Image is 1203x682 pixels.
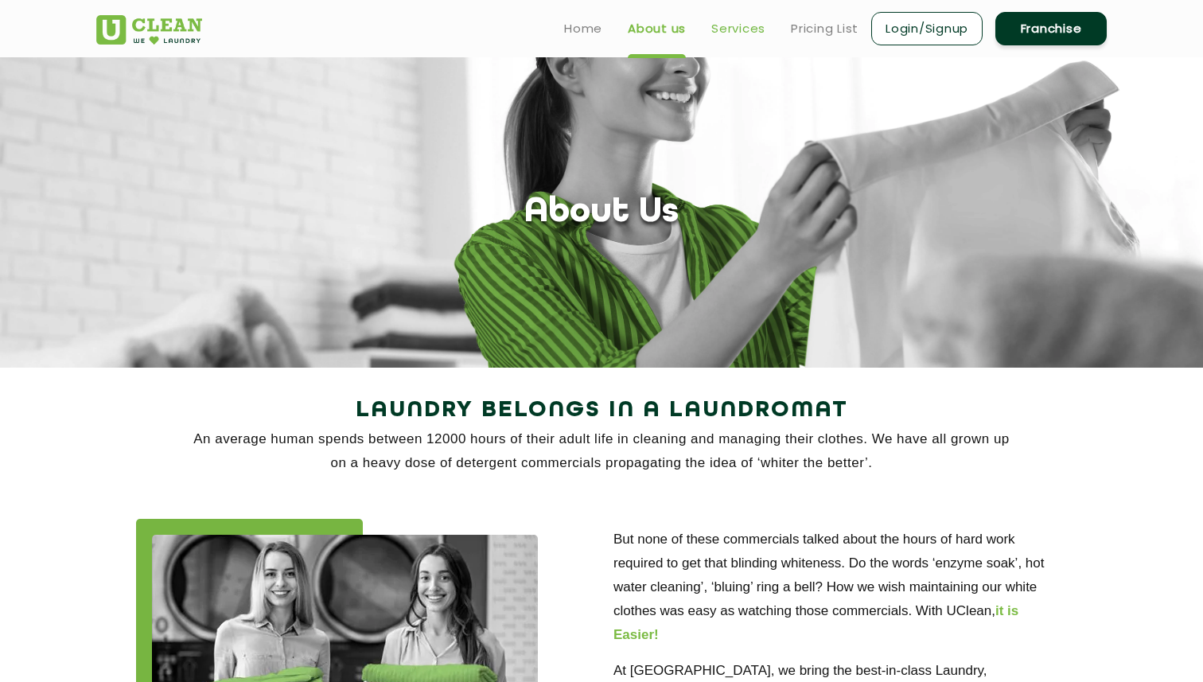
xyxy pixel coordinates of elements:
[524,193,679,233] h1: About Us
[871,12,983,45] a: Login/Signup
[96,392,1107,430] h2: Laundry Belongs in a Laundromat
[995,12,1107,45] a: Franchise
[564,19,602,38] a: Home
[613,528,1067,647] p: But none of these commercials talked about the hours of hard work required to get that blinding w...
[711,19,765,38] a: Services
[96,427,1107,475] p: An average human spends between 12000 hours of their adult life in cleaning and managing their cl...
[791,19,858,38] a: Pricing List
[628,19,686,38] a: About us
[96,15,202,45] img: UClean Laundry and Dry Cleaning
